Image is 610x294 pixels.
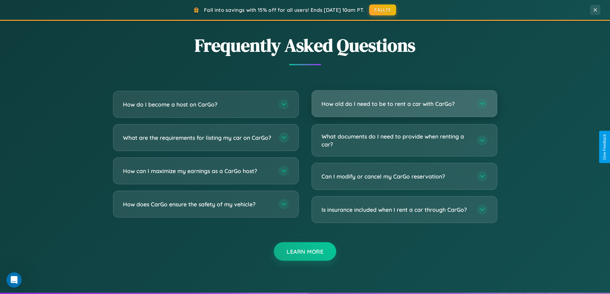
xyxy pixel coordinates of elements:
[369,4,396,15] button: FALL15
[123,167,272,175] h3: How can I maximize my earnings as a CarGo host?
[6,272,22,288] iframe: Intercom live chat
[321,172,471,180] h3: Can I modify or cancel my CarGo reservation?
[204,7,364,13] span: Fall into savings with 15% off for all users! Ends [DATE] 10am PT.
[123,100,272,108] h3: How do I become a host on CarGo?
[602,134,607,160] div: Give Feedback
[321,100,471,108] h3: How old do I need to be to rent a car with CarGo?
[321,206,471,214] h3: Is insurance included when I rent a car through CarGo?
[321,132,471,148] h3: What documents do I need to provide when renting a car?
[123,200,272,208] h3: How does CarGo ensure the safety of my vehicle?
[274,242,336,261] button: Learn More
[113,33,497,58] h2: Frequently Asked Questions
[123,134,272,142] h3: What are the requirements for listing my car on CarGo?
